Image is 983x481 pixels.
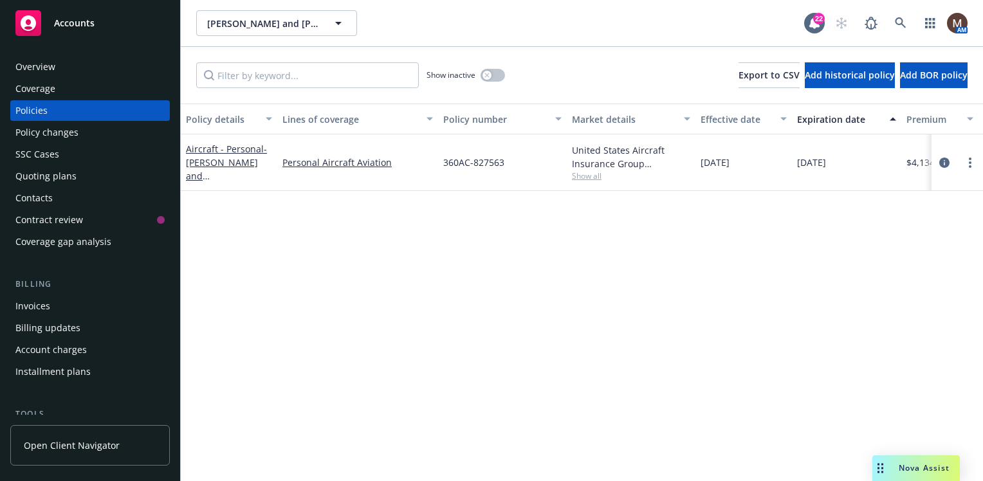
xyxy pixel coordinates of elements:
div: Effective date [701,113,773,126]
div: Coverage [15,78,55,99]
button: Nova Assist [872,455,960,481]
a: Aircraft - Personal [186,143,267,195]
div: Account charges [15,340,87,360]
div: Overview [15,57,55,77]
img: photo [947,13,968,33]
a: circleInformation [937,155,952,170]
div: Contacts [15,188,53,208]
span: Open Client Navigator [24,439,120,452]
a: Search [888,10,914,36]
span: [DATE] [701,156,730,169]
button: Add BOR policy [900,62,968,88]
input: Filter by keyword... [196,62,419,88]
span: [PERSON_NAME] and [PERSON_NAME] [207,17,318,30]
div: Billing updates [15,318,80,338]
div: Policy details [186,113,258,126]
div: Market details [572,113,676,126]
span: Show inactive [427,69,475,80]
a: Coverage [10,78,170,99]
button: Expiration date [792,104,901,134]
span: Accounts [54,18,95,28]
a: Account charges [10,340,170,360]
span: Nova Assist [899,462,950,473]
span: 360AC-827563 [443,156,504,169]
a: Policies [10,100,170,121]
div: Policy changes [15,122,78,143]
a: Policy changes [10,122,170,143]
a: Coverage gap analysis [10,231,170,252]
span: [DATE] [797,156,826,169]
button: [PERSON_NAME] and [PERSON_NAME] [196,10,357,36]
a: Personal Aircraft Aviation [282,156,433,169]
button: Policy number [438,104,567,134]
div: Lines of coverage [282,113,419,126]
div: Quoting plans [15,166,77,186]
a: Invoices [10,296,170,316]
div: Contract review [15,210,83,230]
a: Accounts [10,5,170,41]
div: Billing [10,278,170,291]
a: Installment plans [10,361,170,382]
div: United States Aircraft Insurance Group ([GEOGRAPHIC_DATA]), United States Aircraft Insurance Grou... [572,143,690,170]
div: Policy number [443,113,547,126]
a: Contacts [10,188,170,208]
a: Contract review [10,210,170,230]
a: more [962,155,978,170]
a: Overview [10,57,170,77]
button: Export to CSV [739,62,800,88]
span: Export to CSV [739,69,800,81]
button: Effective date [695,104,792,134]
div: Premium [906,113,959,126]
div: Tools [10,408,170,421]
a: Billing updates [10,318,170,338]
a: Report a Bug [858,10,884,36]
a: Quoting plans [10,166,170,186]
a: Start snowing [829,10,854,36]
button: Policy details [181,104,277,134]
div: Drag to move [872,455,888,481]
div: Coverage gap analysis [15,231,111,252]
span: Add historical policy [805,69,895,81]
button: Add historical policy [805,62,895,88]
div: Invoices [15,296,50,316]
span: Add BOR policy [900,69,968,81]
span: $4,134.00 [906,156,948,169]
div: Expiration date [797,113,882,126]
div: Installment plans [15,361,91,382]
a: Switch app [917,10,943,36]
div: 22 [813,13,825,24]
button: Premium [901,104,978,134]
button: Market details [567,104,695,134]
button: Lines of coverage [277,104,438,134]
span: Show all [572,170,690,181]
a: SSC Cases [10,144,170,165]
div: Policies [15,100,48,121]
div: SSC Cases [15,144,59,165]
